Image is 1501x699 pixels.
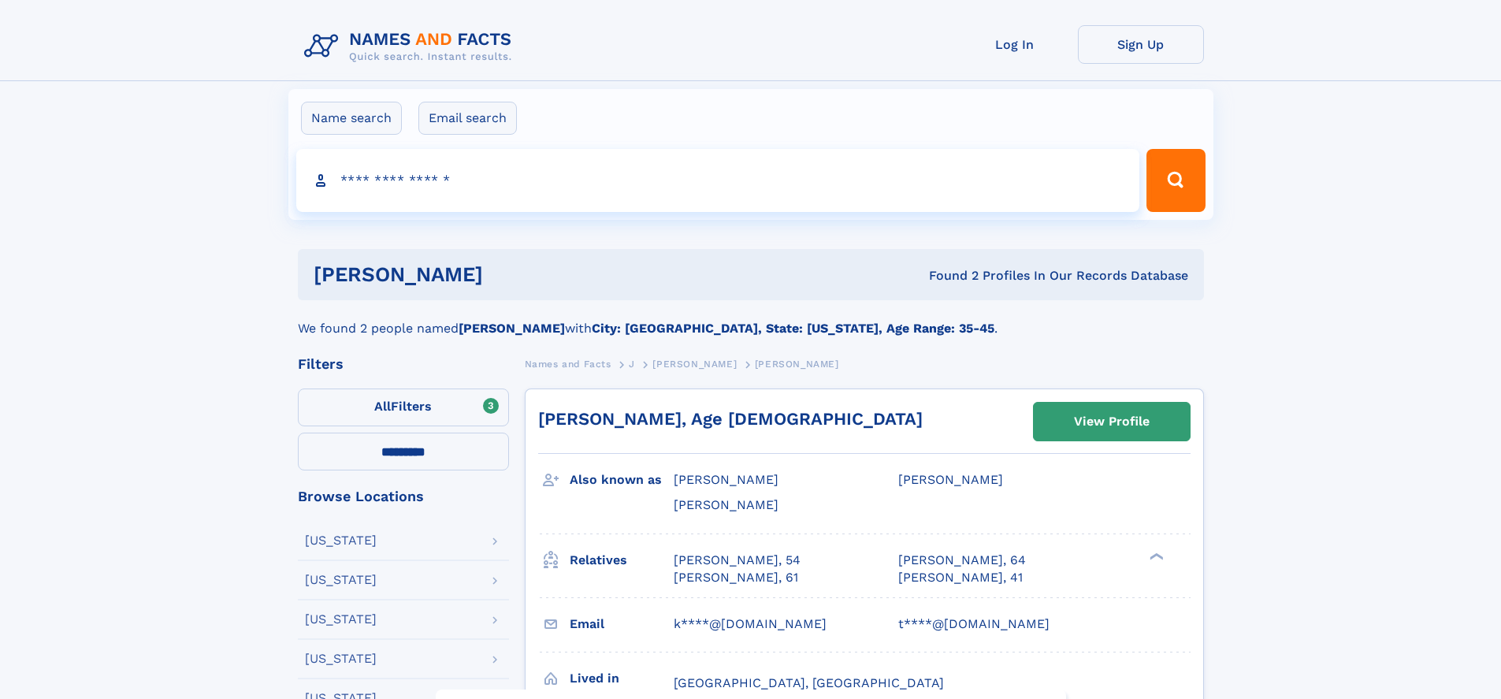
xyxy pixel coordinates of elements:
[674,569,798,586] a: [PERSON_NAME], 61
[570,611,674,638] h3: Email
[314,265,706,284] h1: [PERSON_NAME]
[755,359,839,370] span: [PERSON_NAME]
[629,354,635,374] a: J
[898,552,1026,569] a: [PERSON_NAME], 64
[1034,403,1190,441] a: View Profile
[301,102,402,135] label: Name search
[374,399,391,414] span: All
[952,25,1078,64] a: Log In
[298,389,509,426] label: Filters
[298,25,525,68] img: Logo Names and Facts
[418,102,517,135] label: Email search
[629,359,635,370] span: J
[898,569,1023,586] a: [PERSON_NAME], 41
[305,534,377,547] div: [US_STATE]
[298,357,509,371] div: Filters
[525,354,611,374] a: Names and Facts
[1074,403,1150,440] div: View Profile
[305,613,377,626] div: [US_STATE]
[570,467,674,493] h3: Also known as
[674,472,778,487] span: [PERSON_NAME]
[538,409,923,429] a: [PERSON_NAME], Age [DEMOGRAPHIC_DATA]
[570,665,674,692] h3: Lived in
[652,354,737,374] a: [PERSON_NAME]
[298,489,509,504] div: Browse Locations
[674,552,801,569] a: [PERSON_NAME], 54
[706,267,1188,284] div: Found 2 Profiles In Our Records Database
[570,547,674,574] h3: Relatives
[459,321,565,336] b: [PERSON_NAME]
[652,359,737,370] span: [PERSON_NAME]
[592,321,994,336] b: City: [GEOGRAPHIC_DATA], State: [US_STATE], Age Range: 35-45
[674,675,944,690] span: [GEOGRAPHIC_DATA], [GEOGRAPHIC_DATA]
[298,300,1204,338] div: We found 2 people named with .
[674,497,778,512] span: [PERSON_NAME]
[1146,551,1165,561] div: ❯
[1078,25,1204,64] a: Sign Up
[1146,149,1205,212] button: Search Button
[305,574,377,586] div: [US_STATE]
[898,472,1003,487] span: [PERSON_NAME]
[305,653,377,665] div: [US_STATE]
[296,149,1140,212] input: search input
